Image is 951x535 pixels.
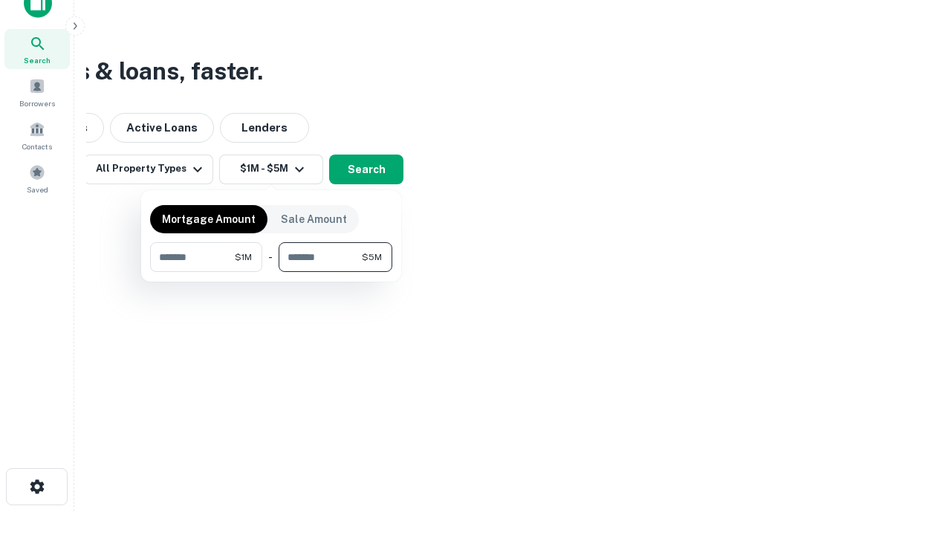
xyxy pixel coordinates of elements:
[162,211,256,227] p: Mortgage Amount
[268,242,273,272] div: -
[235,250,252,264] span: $1M
[281,211,347,227] p: Sale Amount
[877,416,951,487] iframe: Chat Widget
[362,250,382,264] span: $5M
